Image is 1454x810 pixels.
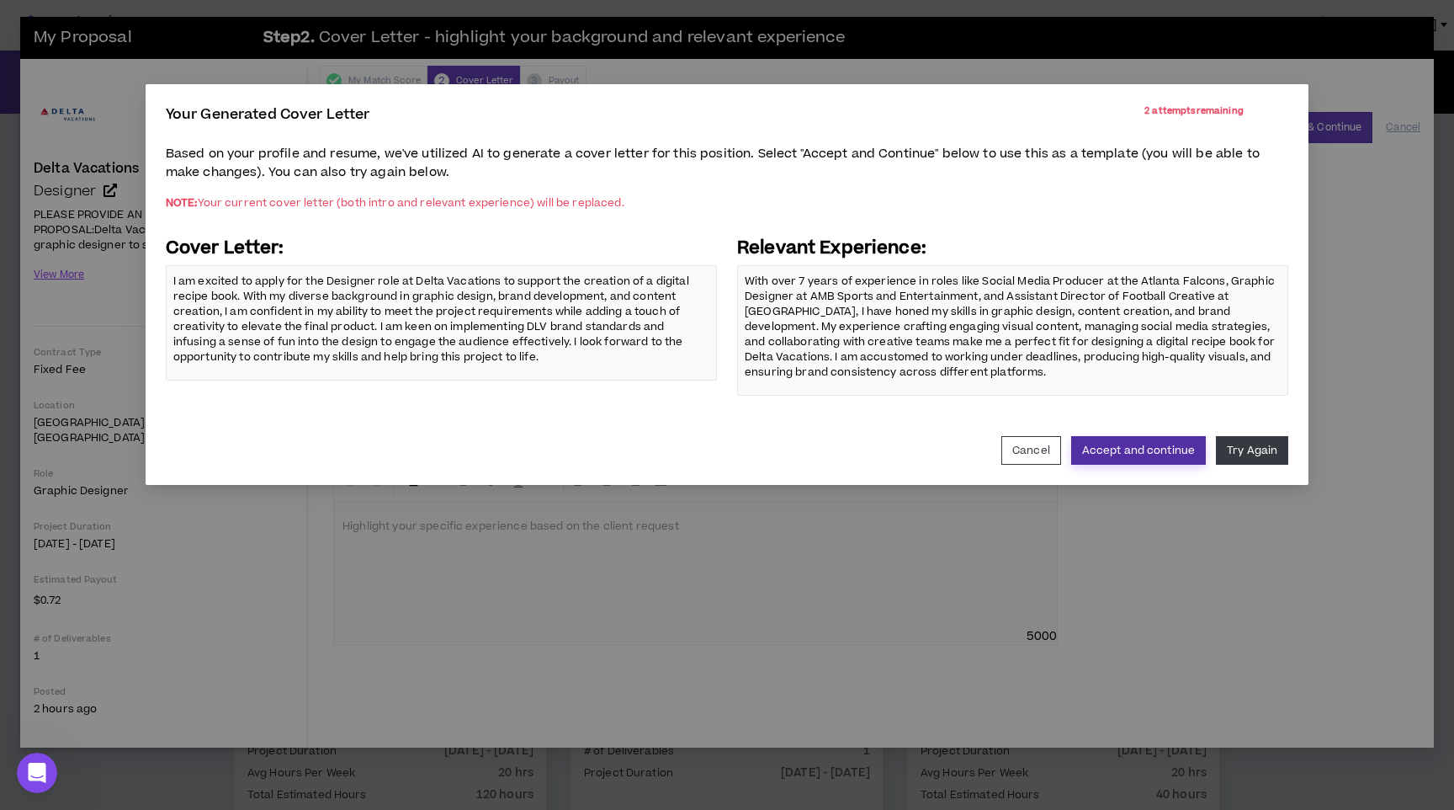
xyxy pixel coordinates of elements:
span: NOTE: [166,195,198,210]
p: 2 attempts remaining [1144,104,1244,138]
p: Your current cover letter (both intro and relevant experience) will be replaced. [166,196,1288,210]
p: Your Generated Cover Letter [166,104,370,125]
p: I am excited to apply for the Designer role at Delta Vacations to support the creation of a digit... [173,273,709,366]
p: Based on your profile and resume, we've utilized AI to generate a cover letter for this position.... [166,145,1288,183]
p: Cover Letter: [166,237,717,260]
button: Accept and continue [1071,436,1206,465]
p: With over 7 years of experience in roles like Social Media Producer at the Atlanta Falcons, Graph... [745,273,1281,381]
button: Try Again [1216,436,1288,465]
button: Cancel [1001,436,1061,465]
p: Relevant Experience: [737,237,1288,260]
iframe: Intercom live chat [17,753,57,793]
